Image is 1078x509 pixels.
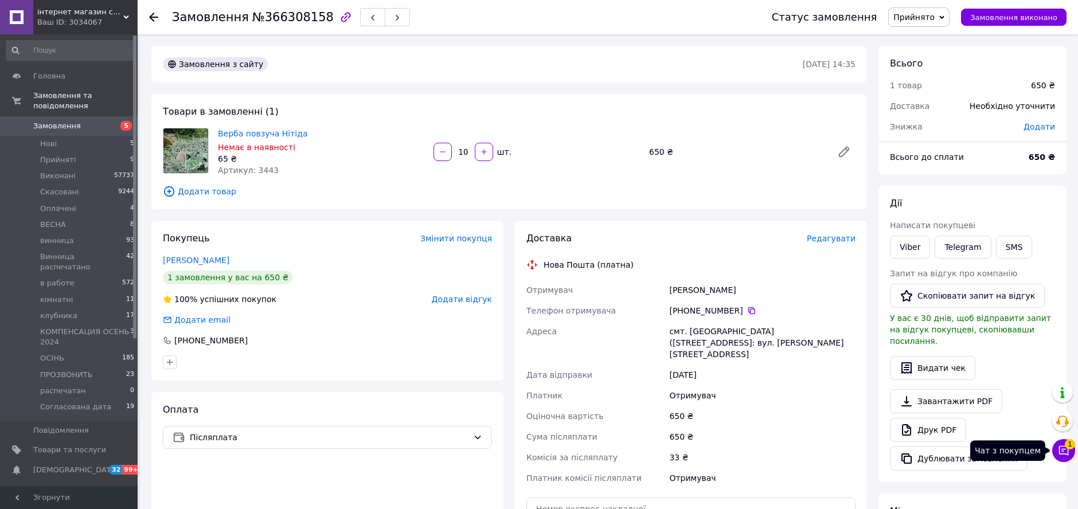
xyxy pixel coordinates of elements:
[526,370,592,379] span: Дата відправки
[669,305,856,316] div: [PHONE_NUMBER]
[190,431,468,444] span: Післяплата
[118,187,134,197] span: 9244
[890,389,1002,413] a: Завантажити PDF
[163,185,856,198] span: Додати товар
[420,234,492,243] span: Змінити покупця
[130,139,134,149] span: 5
[163,233,210,244] span: Покупець
[122,465,141,475] span: 99+
[890,58,923,69] span: Всього
[33,121,81,131] span: Замовлення
[163,404,198,415] span: Оплата
[40,171,76,181] span: Виконані
[40,236,73,246] span: винница
[1029,152,1055,162] b: 650 ₴
[40,278,75,288] span: в работе
[6,40,135,61] input: Пошук
[961,9,1067,26] button: Замовлення виконано
[163,128,208,173] img: Верба повзуча Нітіда
[173,335,249,346] div: [PHONE_NUMBER]
[40,386,86,396] span: распечатан
[667,280,858,300] div: [PERSON_NAME]
[494,146,513,158] div: шт.
[1031,80,1055,91] div: 650 ₴
[970,440,1045,461] div: Чат з покупцем
[526,453,618,462] span: Комісія за післяплату
[890,122,923,131] span: Знижка
[218,143,295,152] span: Немає в наявності
[163,256,229,265] a: [PERSON_NAME]
[667,406,858,426] div: 650 ₴
[667,468,858,488] div: Отримувач
[667,426,858,447] div: 650 ₴
[173,314,232,326] div: Додати email
[130,327,134,347] span: 3
[174,295,197,304] span: 100%
[890,284,1045,308] button: Скопіювати запит на відгук
[667,365,858,385] div: [DATE]
[33,445,106,455] span: Товари та послуги
[645,144,828,160] div: 650 ₴
[130,203,134,214] span: 4
[109,465,122,475] span: 32
[890,418,966,442] a: Друк PDF
[40,252,126,272] span: Винница распечатано
[40,295,73,305] span: кімнатні
[890,236,930,259] a: Viber
[126,370,134,380] span: 23
[122,278,134,288] span: 572
[172,10,249,24] span: Замовлення
[996,236,1033,259] button: SMS
[667,447,858,468] div: 33 ₴
[890,314,1051,346] span: У вас є 30 днів, щоб відправити запит на відгук покупцеві, скопіювавши посилання.
[126,402,134,412] span: 19
[526,432,597,441] span: Сума післяплати
[526,391,563,400] span: Платник
[126,236,134,246] span: 93
[890,81,922,90] span: 1 товар
[162,314,232,326] div: Додати email
[526,306,616,315] span: Телефон отримувача
[935,236,991,259] a: Telegram
[149,11,158,23] div: Повернутися назад
[163,271,293,284] div: 1 замовлення у вас на 650 ₴
[541,259,636,271] div: Нова Пошта (платна)
[970,13,1057,22] span: Замовлення виконано
[526,327,557,336] span: Адреса
[890,101,929,111] span: Доставка
[122,353,134,363] span: 185
[40,155,76,165] span: Прийняті
[890,269,1017,278] span: Запит на відгук про компанію
[33,484,106,505] span: Показники роботи компанії
[126,311,134,321] span: 17
[526,412,603,421] span: Оціночна вартість
[126,252,134,272] span: 42
[772,11,877,23] div: Статус замовлення
[37,7,123,17] span: інтернет магазин садівника Садиба Сад
[40,402,111,412] span: Согласована дата
[33,425,89,436] span: Повідомлення
[963,93,1062,119] div: Необхідно уточнити
[130,220,134,230] span: 8
[432,295,492,304] span: Додати відгук
[667,385,858,406] div: Отримувач
[40,370,93,380] span: ПРОЗВОНИТЬ
[803,60,856,69] time: [DATE] 14:35
[218,129,308,138] a: Верба повзуча Нітіда
[40,327,130,347] span: КОМПЕНСАЦИЯ ОСЕНЬ 2024
[526,285,573,295] span: Отримувач
[40,220,66,230] span: ВЕСНА
[890,152,964,162] span: Всього до сплати
[114,171,134,181] span: 57737
[526,473,642,483] span: Платник комісії післяплати
[130,155,134,165] span: 9
[890,356,975,380] button: Видати чек
[252,10,334,24] span: №366308158
[40,187,79,197] span: Скасовані
[163,293,276,305] div: успішних покупок
[40,353,64,363] span: ОСІНЬ
[33,71,65,81] span: Головна
[37,17,138,28] div: Ваш ID: 3034067
[667,321,858,365] div: смт. [GEOGRAPHIC_DATA] ([STREET_ADDRESS]: вул. [PERSON_NAME][STREET_ADDRESS]
[833,140,856,163] a: Редагувати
